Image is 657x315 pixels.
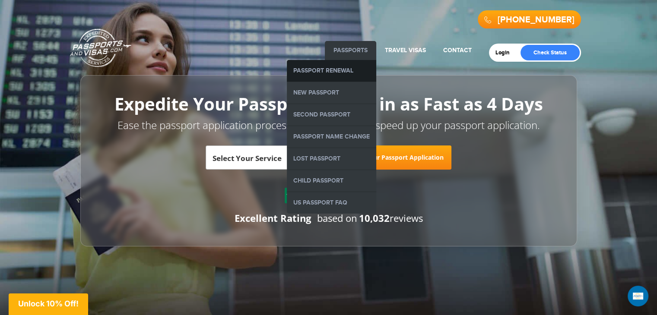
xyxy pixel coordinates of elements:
a: Passport Name Change [287,126,376,148]
span: reviews [359,211,423,224]
a: Passport Renewal [287,60,376,82]
a: [PHONE_NUMBER] [498,15,574,25]
a: Login [495,49,516,56]
span: Select Your Service [213,153,282,163]
a: New Passport [287,82,376,104]
a: US Passport FAQ [287,192,376,214]
div: Excellent Rating [235,211,311,225]
a: Passports & [DOMAIN_NAME] [70,28,131,67]
p: Ease the passport application process and apply now to speed up your passport application. [100,118,558,132]
a: Travel Visas [385,47,426,54]
span: Unlock 10% Off! [18,299,79,308]
a: Start Your Passport Application [341,145,451,170]
h1: Expedite Your Passport Simply in as Fast as 4 Days [100,94,558,113]
a: Lost Passport [287,148,376,170]
span: Select Your Service [213,149,326,173]
div: Open Intercom Messenger [628,286,648,306]
div: Unlock 10% Off! [9,293,88,315]
img: Sprite St [286,189,299,202]
a: Passports [333,47,368,54]
a: Check Status [521,45,580,60]
a: Contact [443,47,472,54]
span: Select Your Service [206,145,335,170]
strong: 10,032 [359,211,390,224]
a: Second Passport [287,104,376,126]
a: Child Passport [287,170,376,192]
span: based on [317,211,357,224]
